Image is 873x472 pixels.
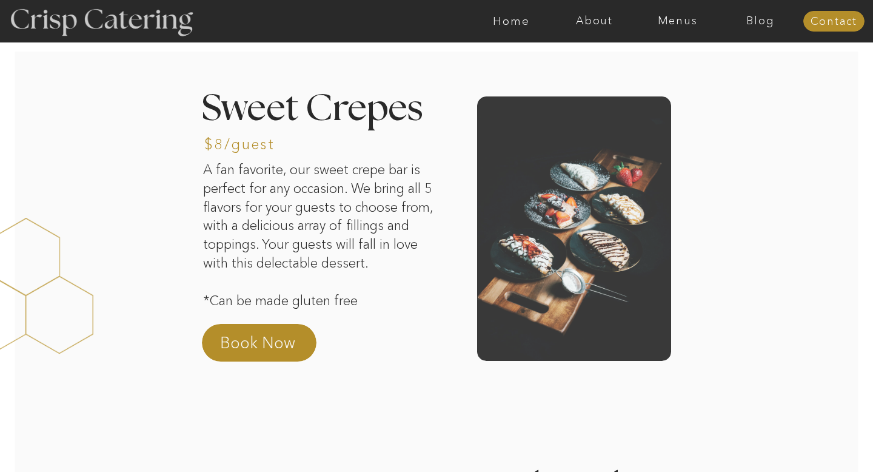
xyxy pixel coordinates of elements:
[803,16,865,28] a: Contact
[470,15,553,27] a: Home
[553,15,636,27] a: About
[636,15,719,27] a: Menus
[202,91,435,164] h2: Sweet Crepes
[203,161,441,315] p: A fan favorite, our sweet crepe bar is perfect for any occasion. We bring all 5 flavors for your ...
[204,137,305,155] h3: $8/guest
[220,332,327,361] a: Book Now
[719,15,802,27] a: Blog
